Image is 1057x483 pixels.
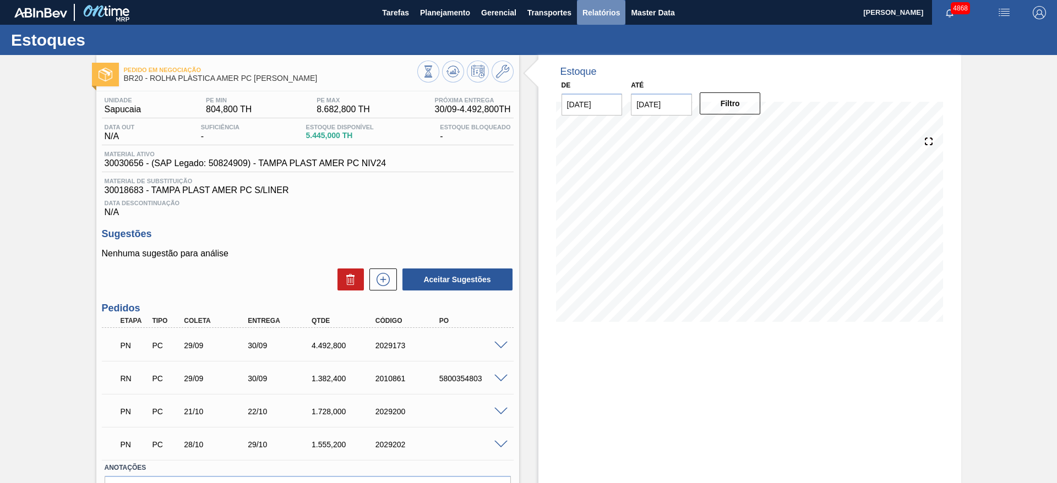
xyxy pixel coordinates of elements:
[118,317,151,325] div: Etapa
[245,374,317,383] div: 30/09/2025
[118,366,151,391] div: Em renegociação
[317,97,370,103] span: PE MAX
[932,5,967,20] button: Notificações
[102,303,514,314] h3: Pedidos
[582,6,620,19] span: Relatórios
[118,333,151,358] div: Pedido em Negociação
[11,34,206,46] h1: Estoques
[317,105,370,114] span: 8.682,800 TH
[700,92,761,114] button: Filtro
[332,268,364,290] div: Excluir Sugestões
[309,374,380,383] div: 1.382,400
[373,341,444,350] div: 2029173
[1033,6,1046,19] img: Logout
[631,81,644,89] label: Até
[121,374,148,383] p: RN
[149,440,182,449] div: Pedido de Compra
[373,317,444,325] div: Código
[105,178,511,184] span: Material de Substituição
[245,317,317,325] div: Entrega
[397,267,514,292] div: Aceitar Sugestões
[102,249,514,259] p: Nenhuma sugestão para análise
[118,399,151,424] div: Pedido em Negociação
[206,105,252,114] span: 804,800 TH
[437,317,508,325] div: PO
[105,158,386,168] span: 30030656 - (SAP Legado: 50824909) - TAMPA PLAST AMER PC NIV24
[198,124,242,141] div: -
[181,317,253,325] div: Coleta
[437,374,508,383] div: 5800354803
[124,74,417,83] span: BR20 - ROLHA PLÁSTICA AMER PC SHORT
[306,124,374,130] span: Estoque Disponível
[440,124,510,130] span: Estoque Bloqueado
[435,97,511,103] span: Próxima Entrega
[245,407,317,416] div: 22/10/2025
[105,185,511,195] span: 30018683 - TAMPA PLAST AMER PC S/LINER
[562,94,623,116] input: dd/mm/yyyy
[149,374,182,383] div: Pedido de Compra
[102,124,138,141] div: N/A
[245,341,317,350] div: 30/09/2025
[437,124,513,141] div: -
[560,66,597,78] div: Estoque
[121,407,148,416] p: PN
[105,97,141,103] span: Unidade
[373,374,444,383] div: 2010861
[309,407,380,416] div: 1.728,000
[149,317,182,325] div: Tipo
[181,341,253,350] div: 29/09/2025
[118,432,151,457] div: Pedido em Negociação
[492,61,514,83] button: Ir ao Master Data / Geral
[201,124,239,130] span: Suficiência
[364,268,397,290] div: Nova sugestão
[121,440,148,449] p: PN
[631,6,674,19] span: Master Data
[105,460,511,476] label: Anotações
[181,374,253,383] div: 29/09/2025
[121,341,148,350] p: PN
[105,151,386,157] span: Material ativo
[14,8,67,18] img: TNhmsLtSVTkK8tSr43FrP2fwEKptu5GPRR3wAAAABJRU5ErkJggg==
[181,440,253,449] div: 28/10/2025
[181,407,253,416] div: 21/10/2025
[99,68,112,81] img: Ícone
[206,97,252,103] span: PE MIN
[102,228,514,240] h3: Sugestões
[467,61,489,83] button: Programar Estoque
[309,440,380,449] div: 1.555,200
[481,6,516,19] span: Gerencial
[105,200,511,206] span: Data Descontinuação
[951,2,970,14] span: 4868
[402,268,513,290] button: Aceitar Sugestões
[124,67,417,73] span: Pedido em Negociação
[631,94,692,116] input: dd/mm/yyyy
[102,195,514,217] div: N/A
[105,105,141,114] span: Sapucaia
[373,407,444,416] div: 2029200
[306,131,374,140] span: 5.445,000 TH
[435,105,511,114] span: 30/09 - 4.492,800 TH
[998,6,1011,19] img: userActions
[105,124,135,130] span: Data out
[442,61,464,83] button: Atualizar Gráfico
[527,6,571,19] span: Transportes
[309,341,380,350] div: 4.492,800
[417,61,439,83] button: Visão Geral dos Estoques
[245,440,317,449] div: 29/10/2025
[420,6,470,19] span: Planejamento
[562,81,571,89] label: De
[149,341,182,350] div: Pedido de Compra
[382,6,409,19] span: Tarefas
[373,440,444,449] div: 2029202
[309,317,380,325] div: Qtde
[149,407,182,416] div: Pedido de Compra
